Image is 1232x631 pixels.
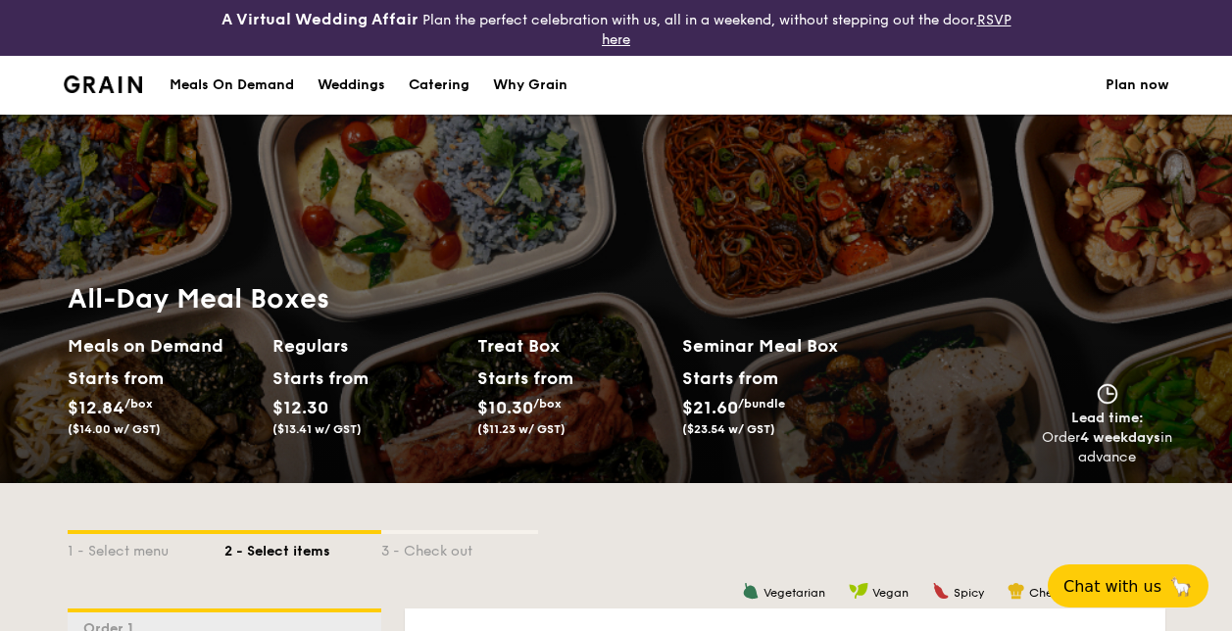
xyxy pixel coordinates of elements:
[306,56,397,115] a: Weddings
[64,75,143,93] a: Logotype
[1106,56,1169,115] a: Plan now
[272,422,362,436] span: ($13.41 w/ GST)
[206,8,1027,48] div: Plan the perfect celebration with us, all in a weekend, without stepping out the door.
[124,397,153,411] span: /box
[158,56,306,115] a: Meals On Demand
[68,534,224,561] div: 1 - Select menu
[1063,577,1161,596] span: Chat with us
[738,397,785,411] span: /bundle
[397,56,481,115] a: Catering
[954,586,984,600] span: Spicy
[1169,575,1193,598] span: 🦙
[224,534,381,561] div: 2 - Select items
[682,364,777,393] div: Starts from
[272,364,360,393] div: Starts from
[272,397,328,418] span: $12.30
[682,397,738,418] span: $21.60
[68,397,124,418] span: $12.84
[481,56,579,115] a: Why Grain
[409,56,469,115] div: Catering
[64,75,143,93] img: Grain
[222,8,419,31] h4: A Virtual Wedding Affair
[932,582,950,600] img: icon-spicy.37a8142b.svg
[1093,383,1122,405] img: icon-clock.2db775ea.svg
[849,582,868,600] img: icon-vegan.f8ff3823.svg
[533,397,562,411] span: /box
[68,422,161,436] span: ($14.00 w/ GST)
[682,332,887,360] h2: Seminar Meal Box
[682,422,775,436] span: ($23.54 w/ GST)
[1071,410,1144,426] span: Lead time:
[68,364,155,393] div: Starts from
[742,582,760,600] img: icon-vegetarian.fe4039eb.svg
[477,397,533,418] span: $10.30
[381,534,538,561] div: 3 - Check out
[477,332,666,360] h2: Treat Box
[1042,428,1173,467] div: Order in advance
[1048,564,1208,607] button: Chat with us🦙
[477,364,565,393] div: Starts from
[68,281,887,316] h1: All-Day Meal Boxes
[272,332,462,360] h2: Regulars
[493,56,567,115] div: Why Grain
[872,586,909,600] span: Vegan
[318,56,385,115] div: Weddings
[170,56,294,115] div: Meals On Demand
[477,422,566,436] span: ($11.23 w/ GST)
[764,586,825,600] span: Vegetarian
[1008,582,1025,600] img: icon-chef-hat.a58ddaea.svg
[68,332,257,360] h2: Meals on Demand
[1029,586,1165,600] span: Chef's recommendation
[1080,429,1160,446] strong: 4 weekdays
